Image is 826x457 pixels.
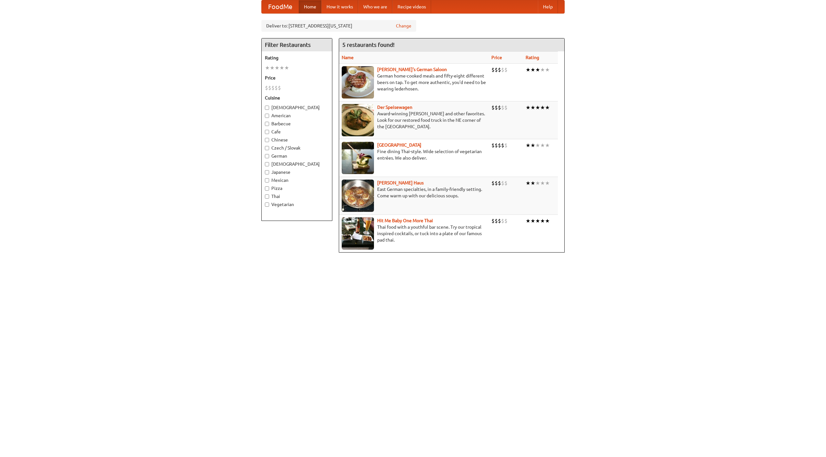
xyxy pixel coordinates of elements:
label: Mexican [265,177,329,183]
input: German [265,154,269,158]
label: Vegetarian [265,201,329,208]
li: ★ [526,66,530,73]
input: Chinese [265,138,269,142]
li: $ [275,84,278,91]
li: $ [498,66,501,73]
input: Barbecue [265,122,269,126]
li: $ [504,104,508,111]
img: esthers.jpg [342,66,374,99]
li: ★ [530,104,535,111]
label: [DEMOGRAPHIC_DATA] [265,104,329,111]
a: Rating [526,55,539,60]
li: $ [504,180,508,187]
li: ★ [530,180,535,187]
li: $ [491,104,495,111]
label: Pizza [265,185,329,192]
li: $ [265,84,268,91]
p: Thai food with a youthful bar scene. Try our tropical inspired cocktails, or tuck into a plate of... [342,224,486,243]
p: East German specialties, in a family-friendly setting. Come warm up with our delicious soups. [342,186,486,199]
li: $ [268,84,271,91]
li: ★ [275,64,279,71]
li: ★ [540,180,545,187]
a: [GEOGRAPHIC_DATA] [377,142,421,148]
li: $ [495,217,498,224]
input: Mexican [265,178,269,182]
li: ★ [530,217,535,224]
li: $ [504,217,508,224]
a: Der Speisewagen [377,105,412,110]
li: $ [495,180,498,187]
li: $ [498,217,501,224]
img: babythai.jpg [342,217,374,250]
a: Change [396,23,411,29]
li: ★ [545,180,550,187]
li: ★ [535,217,540,224]
a: Price [491,55,502,60]
p: German home-cooked meals and fifty-eight different beers on tap. To get more authentic, you'd nee... [342,73,486,92]
p: Award-winning [PERSON_NAME] and other favorites. Look for our restored food truck in the NE corne... [342,110,486,130]
li: $ [501,104,504,111]
h5: Price [265,75,329,81]
li: ★ [530,66,535,73]
input: Thai [265,194,269,199]
li: ★ [545,217,550,224]
li: $ [491,66,495,73]
a: How it works [321,0,358,13]
img: kohlhaus.jpg [342,180,374,212]
input: [DEMOGRAPHIC_DATA] [265,106,269,110]
li: $ [498,142,501,149]
li: ★ [545,142,550,149]
li: ★ [526,180,530,187]
input: Pizza [265,186,269,191]
li: ★ [526,142,530,149]
li: $ [495,104,498,111]
li: ★ [540,104,545,111]
li: $ [501,217,504,224]
label: Barbecue [265,120,329,127]
li: $ [501,142,504,149]
li: ★ [535,142,540,149]
li: ★ [530,142,535,149]
h5: Cuisine [265,95,329,101]
label: Cafe [265,129,329,135]
li: $ [491,217,495,224]
li: ★ [535,180,540,187]
label: Czech / Slovak [265,145,329,151]
label: German [265,153,329,159]
li: $ [491,180,495,187]
li: $ [498,104,501,111]
label: American [265,112,329,119]
input: Vegetarian [265,203,269,207]
li: ★ [545,104,550,111]
h5: Rating [265,55,329,61]
li: $ [271,84,275,91]
li: ★ [265,64,270,71]
ng-pluralize: 5 restaurants found! [342,42,395,48]
li: ★ [540,142,545,149]
li: ★ [535,104,540,111]
img: speisewagen.jpg [342,104,374,136]
a: [PERSON_NAME]'s German Saloon [377,67,447,72]
li: ★ [270,64,275,71]
li: $ [501,180,504,187]
li: $ [491,142,495,149]
li: $ [278,84,281,91]
li: ★ [279,64,284,71]
input: [DEMOGRAPHIC_DATA] [265,162,269,166]
a: Recipe videos [392,0,431,13]
label: Thai [265,193,329,200]
p: Fine dining Thai-style. Wide selection of vegetarian entrées. We also deliver. [342,148,486,161]
a: Who we are [358,0,392,13]
a: Hit Me Baby One More Thai [377,218,433,223]
a: [PERSON_NAME] Haus [377,180,424,185]
a: Name [342,55,354,60]
div: Deliver to: [STREET_ADDRESS][US_STATE] [261,20,416,32]
li: $ [501,66,504,73]
li: $ [504,66,508,73]
h4: Filter Restaurants [262,38,332,51]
